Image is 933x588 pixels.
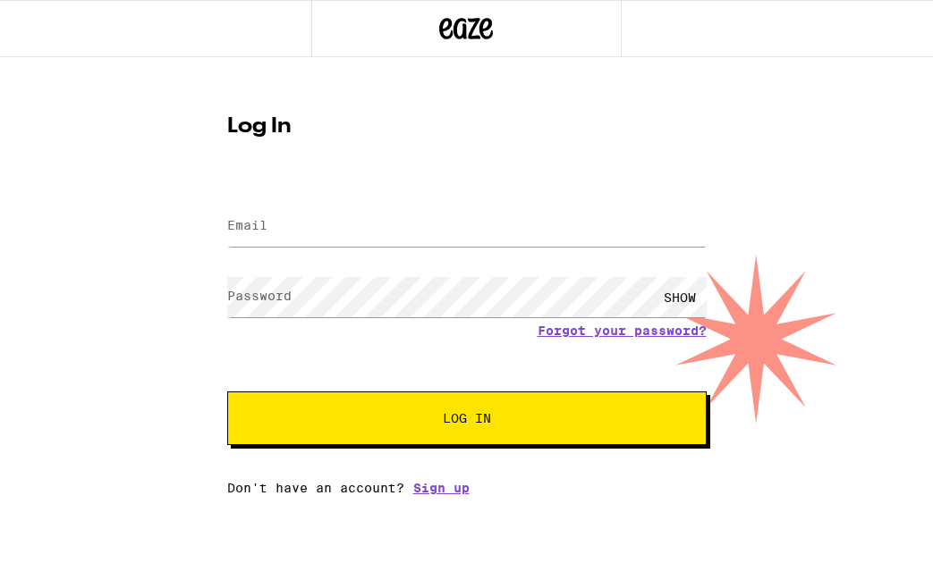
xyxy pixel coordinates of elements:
label: Email [227,218,267,232]
div: Don't have an account? [227,481,707,495]
span: Log In [443,412,491,424]
label: Password [227,289,292,303]
a: Sign up [413,481,470,495]
button: Log In [227,391,707,445]
div: SHOW [653,277,707,317]
input: Email [227,206,707,247]
h1: Log In [227,116,707,138]
a: Forgot your password? [538,323,707,338]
